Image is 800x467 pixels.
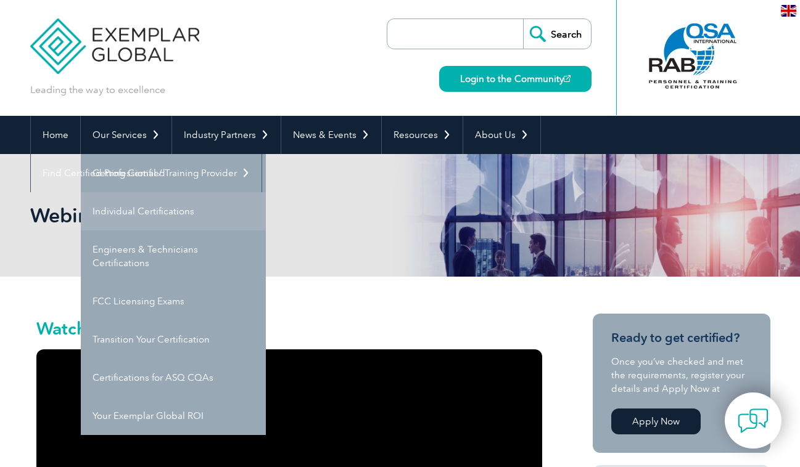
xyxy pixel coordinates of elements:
p: Once you’ve checked and met the requirements, register your details and Apply Now at [611,355,752,396]
a: Login to the Community [439,66,592,92]
a: Engineers & Technicians Certifications [81,230,266,282]
a: Transition Your Certification [81,320,266,359]
a: FCC Licensing Exams [81,282,266,320]
a: Apply Now [611,408,701,434]
a: About Us [463,116,540,154]
a: Industry Partners [172,116,281,154]
h2: Watch The Latest Webinar [36,320,542,337]
a: Resources [382,116,463,154]
input: Search [523,19,591,49]
img: contact-chat.png [738,405,769,436]
h3: Ready to get certified? [611,330,752,346]
img: en [781,5,796,17]
a: Home [31,116,80,154]
a: Find Certified Professional / Training Provider [31,154,262,192]
a: Certifications for ASQ CQAs [81,359,266,397]
h1: Webinars & Events [30,203,504,227]
a: Our Services [81,116,171,154]
img: open_square.png [564,75,571,82]
a: Individual Certifications [81,192,266,230]
p: Leading the way to excellence [30,83,165,97]
a: Your Exemplar Global ROI [81,397,266,435]
a: News & Events [281,116,381,154]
